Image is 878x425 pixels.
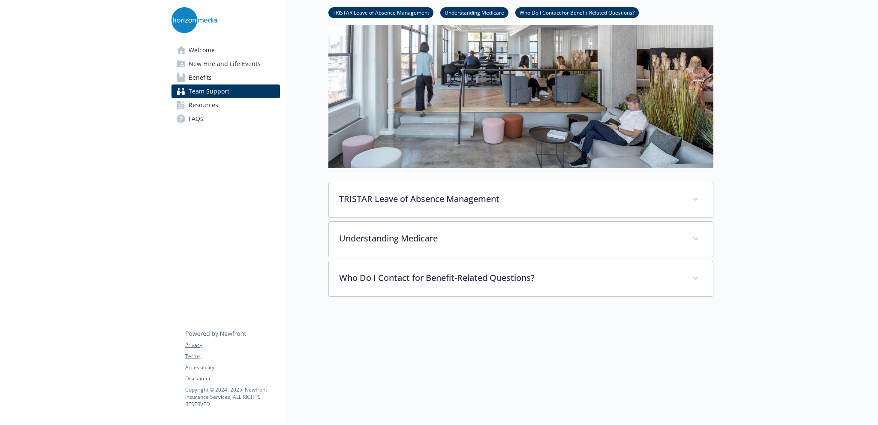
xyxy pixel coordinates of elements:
[171,98,280,112] a: Resources
[189,71,212,84] span: Benefits
[189,84,229,98] span: Team Support
[328,8,433,16] a: TRISTAR Leave of Absence Management
[329,261,713,296] div: Who Do I Contact for Benefit-Related Questions?
[329,182,713,217] div: TRISTAR Leave of Absence Management
[189,43,215,57] span: Welcome
[189,57,261,71] span: New Hire and Life Events
[185,375,280,383] a: Disclaimer
[185,364,280,371] a: Accessibility
[339,271,682,284] p: Who Do I Contact for Benefit-Related Questions?
[185,386,280,408] p: Copyright © 2024 - 2025 , Newfront Insurance Services, ALL RIGHTS RESERVED
[171,84,280,98] a: Team Support
[189,98,218,112] span: Resources
[171,71,280,84] a: Benefits
[171,43,280,57] a: Welcome
[189,112,203,126] span: FAQs
[171,57,280,71] a: New Hire and Life Events
[339,232,682,245] p: Understanding Medicare
[329,222,713,257] div: Understanding Medicare
[185,341,280,349] a: Privacy
[515,8,639,16] a: Who Do I Contact for Benefit-Related Questions?
[171,112,280,126] a: FAQs
[185,353,280,360] a: Terms
[339,193,682,205] p: TRISTAR Leave of Absence Management
[440,8,508,16] a: Understanding Medicare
